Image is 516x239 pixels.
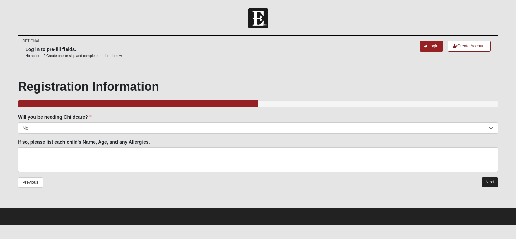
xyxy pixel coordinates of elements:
[25,53,123,58] p: No account? Create one or skip and complete the form below.
[22,38,40,44] small: OPTIONAL
[18,139,150,145] label: If so, please list each child's Name, Age, and any Allergies.
[248,8,268,28] img: Church of Eleven22 Logo
[482,177,498,187] a: Next
[18,177,43,188] a: Previous
[25,47,123,52] h6: Log in to pre-fill fields.
[18,114,92,121] label: Will you be needing Childcare?
[18,79,498,94] h1: Registration Information
[420,41,443,52] a: Login
[448,41,491,52] a: Create Account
